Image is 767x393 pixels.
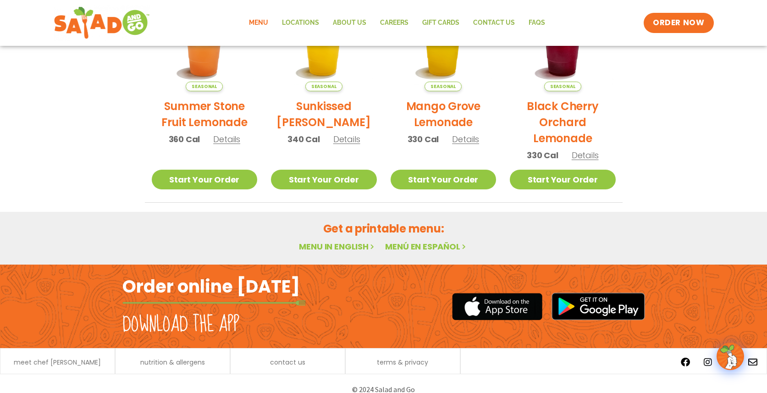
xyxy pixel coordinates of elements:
a: Menu [242,12,275,33]
span: Details [213,133,240,145]
span: 330 Cal [408,133,439,145]
img: wpChatIcon [717,343,743,369]
h2: Sunkissed [PERSON_NAME] [271,98,377,130]
a: Menú en español [385,241,468,252]
span: 330 Cal [527,149,558,161]
img: google_play [552,293,645,320]
a: contact us [270,359,305,365]
a: ORDER NOW [644,13,713,33]
span: Details [333,133,360,145]
span: Seasonal [186,82,223,91]
a: Locations [275,12,326,33]
span: ORDER NOW [653,17,704,28]
h2: Download the app [122,312,239,338]
a: Start Your Order [152,170,258,189]
a: About Us [326,12,373,33]
span: Details [572,149,599,161]
h2: Summer Stone Fruit Lemonade [152,98,258,130]
a: Menu in English [299,241,376,252]
span: Seasonal [425,82,462,91]
nav: Menu [242,12,552,33]
img: new-SAG-logo-768×292 [54,5,150,41]
h2: Mango Grove Lemonade [391,98,497,130]
a: meet chef [PERSON_NAME] [14,359,101,365]
span: Seasonal [544,82,581,91]
a: Start Your Order [510,170,616,189]
a: Contact Us [466,12,522,33]
a: Careers [373,12,415,33]
span: Seasonal [305,82,342,91]
img: appstore [452,292,542,321]
span: 340 Cal [287,133,320,145]
a: Start Your Order [391,170,497,189]
h2: Black Cherry Orchard Lemonade [510,98,616,146]
a: terms & privacy [377,359,428,365]
a: FAQs [522,12,552,33]
h2: Get a printable menu: [145,221,623,237]
a: nutrition & allergens [140,359,205,365]
span: Details [452,133,479,145]
h2: Order online [DATE] [122,275,300,298]
a: GIFT CARDS [415,12,466,33]
img: fork [122,300,306,305]
a: Start Your Order [271,170,377,189]
span: 360 Cal [169,133,200,145]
